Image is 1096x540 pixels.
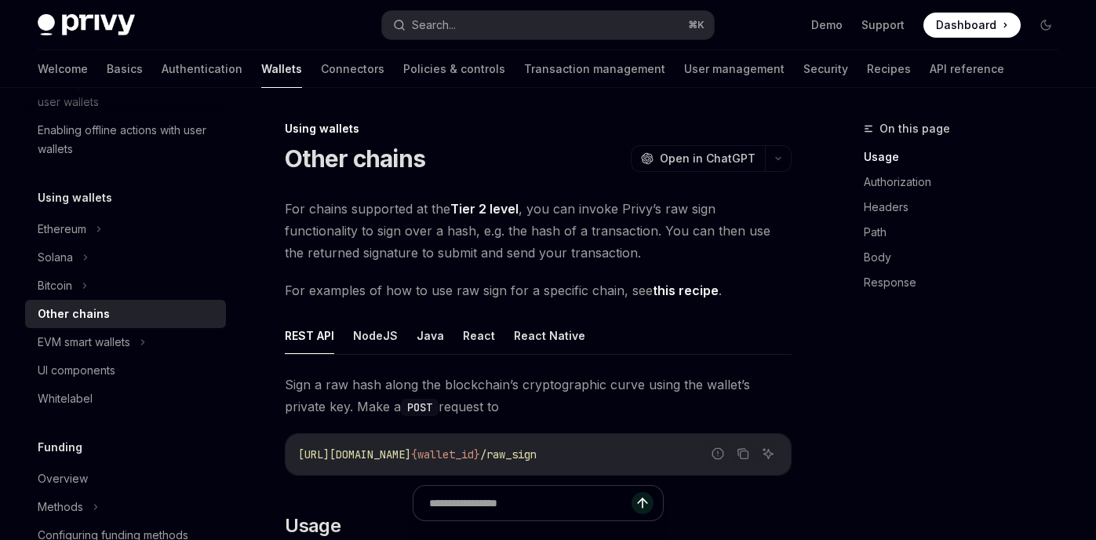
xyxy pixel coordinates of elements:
[864,245,1071,270] a: Body
[162,50,242,88] a: Authentication
[631,145,765,172] button: Open in ChatGPT
[25,385,226,413] a: Whitelabel
[524,50,665,88] a: Transaction management
[25,116,226,163] a: Enabling offline actions with user wallets
[412,16,456,35] div: Search...
[25,465,226,493] a: Overview
[923,13,1021,38] a: Dashboard
[25,356,226,385] a: UI components
[653,283,719,299] a: this recipe
[864,270,1071,295] a: Response
[38,361,115,380] div: UI components
[285,144,425,173] h1: Other chains
[864,144,1071,170] a: Usage
[38,305,110,323] div: Other chains
[298,447,411,462] span: [URL][DOMAIN_NAME]
[38,276,72,295] div: Bitcoin
[864,170,1071,195] a: Authorization
[285,317,334,354] button: REST API
[38,121,217,159] div: Enabling offline actions with user wallets
[38,469,88,488] div: Overview
[417,317,444,354] button: Java
[660,151,756,166] span: Open in ChatGPT
[867,50,911,88] a: Recipes
[864,195,1071,220] a: Headers
[463,317,495,354] button: React
[38,188,112,207] h5: Using wallets
[864,220,1071,245] a: Path
[321,50,384,88] a: Connectors
[403,50,505,88] a: Policies & controls
[25,300,226,328] a: Other chains
[803,50,848,88] a: Security
[930,50,1004,88] a: API reference
[285,121,792,137] div: Using wallets
[38,333,130,352] div: EVM smart wallets
[382,11,714,39] button: Search...⌘K
[261,50,302,88] a: Wallets
[879,119,950,138] span: On this page
[38,498,83,516] div: Methods
[861,17,905,33] a: Support
[811,17,843,33] a: Demo
[38,438,82,457] h5: Funding
[1033,13,1058,38] button: Toggle dark mode
[38,389,93,408] div: Whitelabel
[411,447,480,462] span: {wallet_id}
[450,201,519,217] a: Tier 2 level
[285,279,792,301] span: For examples of how to use raw sign for a specific chain, see .
[708,443,728,464] button: Report incorrect code
[733,443,753,464] button: Copy the contents from the code block
[285,374,792,418] span: Sign a raw hash along the blockchain’s cryptographic curve using the wallet’s private key. Make a...
[285,198,792,264] span: For chains supported at the , you can invoke Privy’s raw sign functionality to sign over a hash, ...
[38,50,88,88] a: Welcome
[632,492,654,514] button: Send message
[688,19,705,31] span: ⌘ K
[684,50,785,88] a: User management
[936,17,996,33] span: Dashboard
[401,399,439,416] code: POST
[480,447,537,462] span: /raw_sign
[353,317,398,354] button: NodeJS
[758,443,778,464] button: Ask AI
[107,50,143,88] a: Basics
[38,220,86,239] div: Ethereum
[38,14,135,36] img: dark logo
[514,317,585,354] button: React Native
[38,248,73,267] div: Solana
